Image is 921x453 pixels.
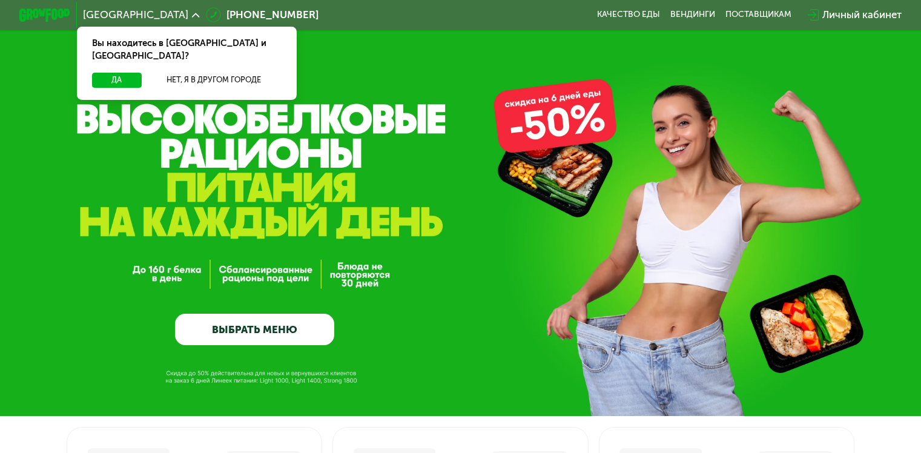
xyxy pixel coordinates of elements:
a: Вендинги [670,10,715,20]
div: поставщикам [725,10,791,20]
button: Нет, я в другом городе [147,73,282,88]
span: [GEOGRAPHIC_DATA] [83,10,188,20]
div: Вы находитесь в [GEOGRAPHIC_DATA] и [GEOGRAPHIC_DATA]? [77,27,297,73]
a: [PHONE_NUMBER] [206,7,319,22]
a: ВЫБРАТЬ МЕНЮ [175,314,334,346]
button: Да [92,73,141,88]
a: Качество еды [597,10,660,20]
div: Личный кабинет [822,7,902,22]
